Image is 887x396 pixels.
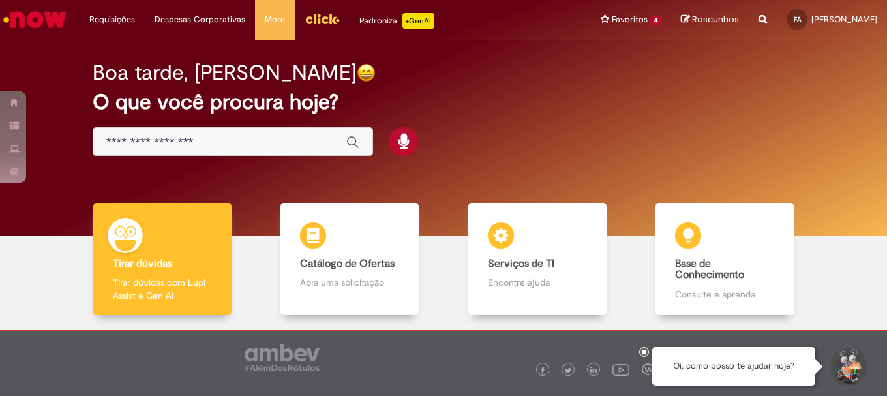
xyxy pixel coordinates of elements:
[642,363,654,375] img: logo_footer_workplace.png
[681,14,739,26] a: Rascunhos
[612,361,629,378] img: logo_footer_youtube.png
[811,14,877,25] span: [PERSON_NAME]
[565,367,571,374] img: logo_footer_twitter.png
[359,13,434,29] div: Padroniza
[113,257,172,270] b: Tirar dúvidas
[631,203,819,316] a: Base de Conhecimento Consulte e aprenda
[443,203,631,316] a: Serviços de TI Encontre ajuda
[590,367,597,374] img: logo_footer_linkedin.png
[256,203,444,316] a: Catálogo de Ofertas Abra uma solicitação
[692,13,739,25] span: Rascunhos
[650,15,661,26] span: 4
[794,15,801,23] span: FA
[93,91,794,114] h2: O que você procura hoje?
[68,203,256,316] a: Tirar dúvidas Tirar dúvidas com Lupi Assist e Gen Ai
[89,13,135,26] span: Requisições
[612,13,648,26] span: Favoritos
[113,276,212,302] p: Tirar dúvidas com Lupi Assist e Gen Ai
[305,9,340,29] img: click_logo_yellow_360x200.png
[675,288,774,301] p: Consulte e aprenda
[265,13,285,26] span: More
[300,276,399,289] p: Abra uma solicitação
[539,367,546,374] img: logo_footer_facebook.png
[828,347,867,386] button: Iniciar Conversa de Suporte
[93,61,357,84] h2: Boa tarde, [PERSON_NAME]
[488,276,587,289] p: Encontre ajuda
[675,257,744,282] b: Base de Conhecimento
[300,257,395,270] b: Catálogo de Ofertas
[488,257,554,270] b: Serviços de TI
[245,344,320,371] img: logo_footer_ambev_rotulo_gray.png
[402,13,434,29] p: +GenAi
[155,13,245,26] span: Despesas Corporativas
[652,347,815,386] div: Oi, como posso te ajudar hoje?
[357,63,376,82] img: happy-face.png
[1,7,68,33] img: ServiceNow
